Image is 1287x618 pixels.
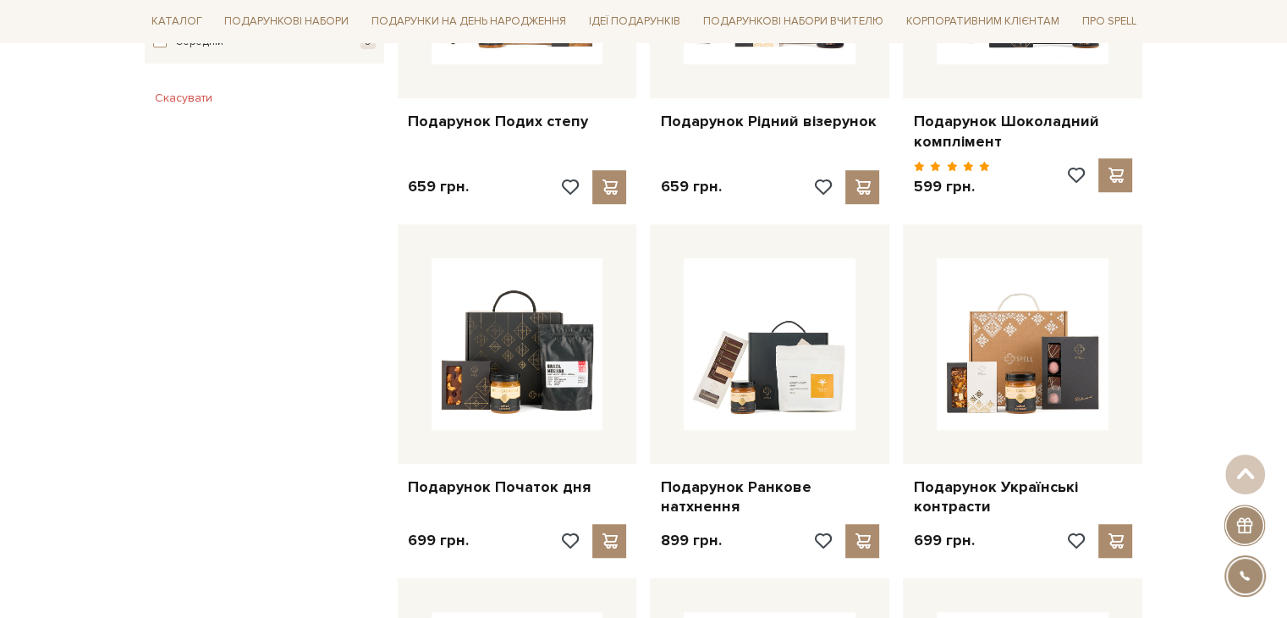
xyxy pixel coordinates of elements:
a: Корпоративним клієнтам [899,8,1066,35]
a: Подарункові набори Вчителю [696,7,890,36]
a: Подарунок Українські контрасти [913,477,1132,517]
a: Подарунок Ранкове натхнення [660,477,879,517]
a: Подарункові набори [217,8,355,35]
a: Подарунки на День народження [365,8,573,35]
p: 899 грн. [660,531,721,550]
a: Ідеї подарунків [582,8,687,35]
a: Подарунок Рідний візерунок [660,112,879,131]
a: Подарунок Шоколадний комплімент [913,112,1132,152]
p: 699 грн. [408,531,469,550]
a: Про Spell [1075,8,1142,35]
a: Подарунок Початок дня [408,477,627,497]
a: Подарунок Подих степу [408,112,627,131]
p: 659 грн. [408,177,469,196]
p: 659 грн. [660,177,721,196]
a: Каталог [145,8,209,35]
p: 699 грн. [913,531,974,550]
p: 599 грн. [913,177,990,196]
button: Скасувати [145,85,223,112]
